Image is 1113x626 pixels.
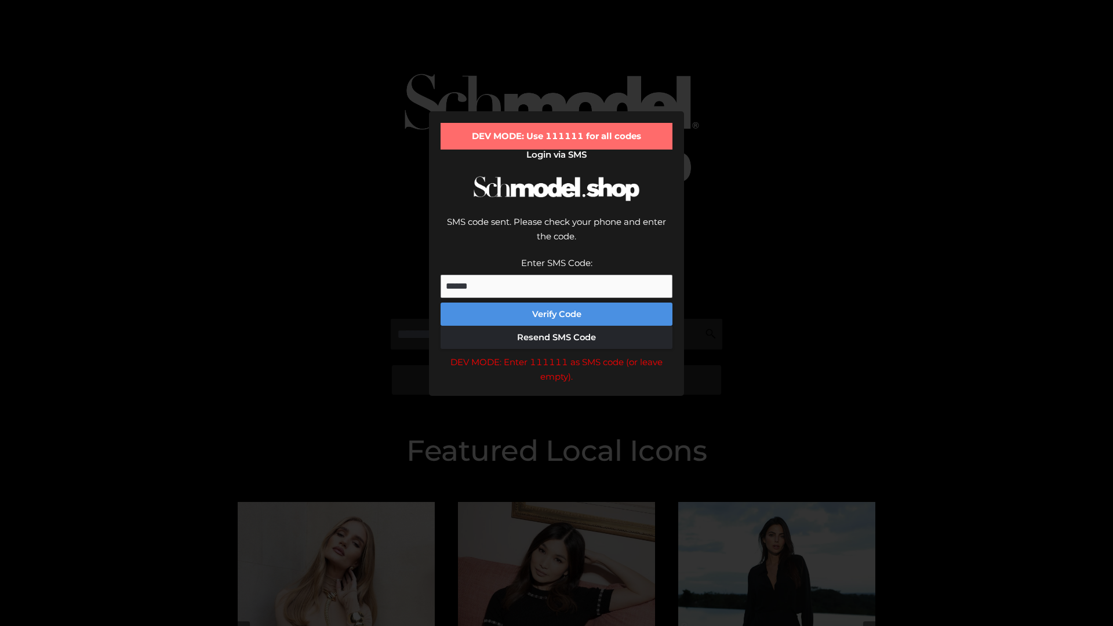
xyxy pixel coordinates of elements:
h2: Login via SMS [441,150,672,160]
button: Resend SMS Code [441,326,672,349]
label: Enter SMS Code: [521,257,592,268]
div: DEV MODE: Use 111111 for all codes [441,123,672,150]
button: Verify Code [441,303,672,326]
div: DEV MODE: Enter 111111 as SMS code (or leave empty). [441,355,672,384]
div: SMS code sent. Please check your phone and enter the code. [441,214,672,256]
img: Schmodel Logo [470,166,643,212]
